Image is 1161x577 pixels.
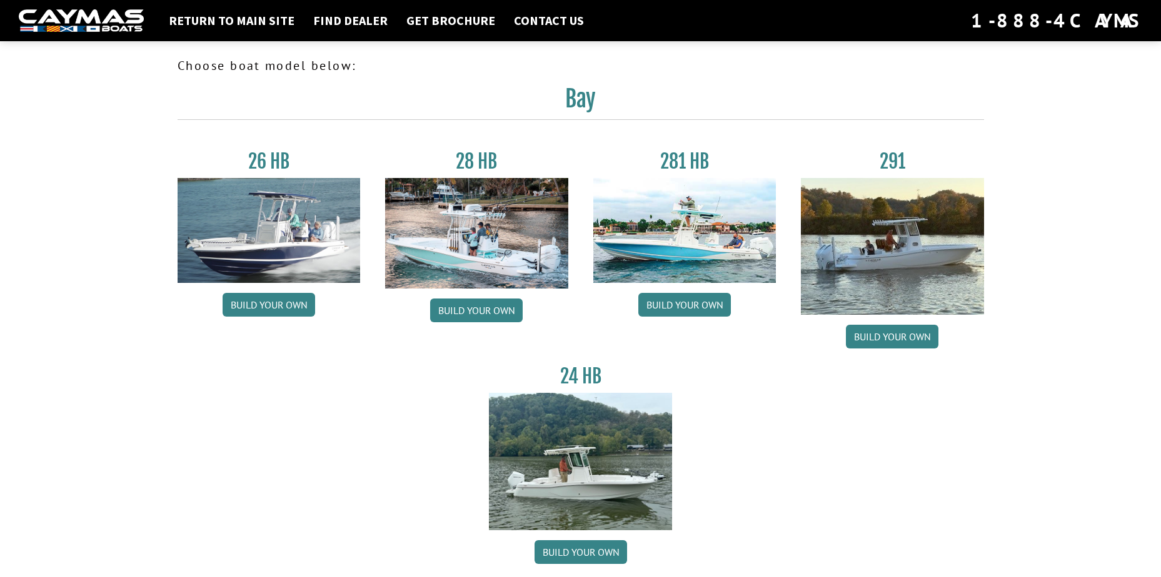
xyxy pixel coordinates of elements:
h3: 291 [801,150,984,173]
a: Find Dealer [307,12,394,29]
a: Build your own [638,293,731,317]
a: Return to main site [163,12,301,29]
img: white-logo-c9c8dbefe5ff5ceceb0f0178aa75bf4bb51f6bca0971e226c86eb53dfe498488.png [19,9,144,32]
a: Build your own [430,298,523,322]
h3: 24 HB [489,365,672,388]
h3: 281 HB [593,150,777,173]
img: 28-hb-twin.jpg [593,178,777,283]
a: Build your own [535,540,627,564]
img: 26_new_photo_resized.jpg [178,178,361,283]
div: 1-888-4CAYMAS [971,7,1142,34]
a: Contact Us [508,12,590,29]
a: Build your own [846,325,938,348]
img: 291_Thumbnail.jpg [801,178,984,315]
img: 24_HB_thumbnail.jpg [489,393,672,530]
a: Build your own [223,293,315,317]
p: Choose boat model below: [178,56,984,75]
h3: 28 HB [385,150,568,173]
h3: 26 HB [178,150,361,173]
h2: Bay [178,85,984,120]
a: Get Brochure [400,12,501,29]
img: 28_hb_thumbnail_for_caymas_connect.jpg [385,178,568,288]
